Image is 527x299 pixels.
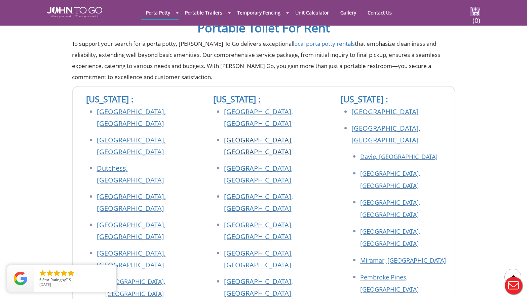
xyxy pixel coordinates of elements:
[363,6,397,19] a: Contact Us
[97,220,166,241] a: [GEOGRAPHIC_DATA], [GEOGRAPHIC_DATA]
[97,164,164,185] a: Dutchess, [GEOGRAPHIC_DATA]
[500,272,527,299] button: Live Chat
[72,38,455,82] p: To support your search for a porta potty, [PERSON_NAME] To Go delivers exceptional that emphasize...
[97,107,166,128] a: [GEOGRAPHIC_DATA], [GEOGRAPHIC_DATA]
[351,124,420,144] a: [GEOGRAPHIC_DATA], [GEOGRAPHIC_DATA]
[232,6,286,19] a: Temporary Fencing
[290,6,334,19] a: Unit Calculator
[341,93,388,105] a: [US_STATE] :
[197,20,330,36] a: Portable Toilet For Rent
[224,135,293,156] a: [GEOGRAPHIC_DATA], [GEOGRAPHIC_DATA]
[97,192,166,213] a: [GEOGRAPHIC_DATA], [GEOGRAPHIC_DATA]
[39,278,111,283] span: by
[470,7,480,16] img: cart a
[86,93,134,105] a: [US_STATE] :
[360,198,420,219] a: [GEOGRAPHIC_DATA], [GEOGRAPHIC_DATA]
[105,277,165,298] a: [GEOGRAPHIC_DATA], [GEOGRAPHIC_DATA]
[97,135,166,156] a: [GEOGRAPHIC_DATA], [GEOGRAPHIC_DATA]
[67,269,75,277] li: 
[360,256,446,264] a: Miramar, [GEOGRAPHIC_DATA]
[46,269,54,277] li: 
[180,6,227,19] a: Portable Trailers
[141,6,175,19] a: Porta Potty
[360,227,420,247] a: [GEOGRAPHIC_DATA], [GEOGRAPHIC_DATA]
[360,169,420,190] a: [GEOGRAPHIC_DATA], [GEOGRAPHIC_DATA]
[360,273,419,293] a: Pembroke Pines, [GEOGRAPHIC_DATA]
[293,40,355,47] a: local porta potty rentals
[224,220,293,241] a: [GEOGRAPHIC_DATA], [GEOGRAPHIC_DATA]
[224,107,293,128] a: [GEOGRAPHIC_DATA], [GEOGRAPHIC_DATA]
[66,277,71,282] span: T S
[53,269,61,277] li: 
[14,272,27,285] img: Review Rating
[224,277,293,298] a: [GEOGRAPHIC_DATA], [GEOGRAPHIC_DATA]
[224,192,293,213] a: [GEOGRAPHIC_DATA], [GEOGRAPHIC_DATA]
[224,164,293,185] a: [GEOGRAPHIC_DATA], [GEOGRAPHIC_DATA]
[60,269,68,277] li: 
[42,277,62,282] span: Star Rating
[39,269,47,277] li: 
[224,248,293,269] a: [GEOGRAPHIC_DATA], [GEOGRAPHIC_DATA]
[213,93,261,105] a: [US_STATE] :
[47,7,102,18] img: JOHN to go
[39,277,41,282] span: 5
[351,107,419,116] a: [GEOGRAPHIC_DATA]
[39,282,51,287] span: [DATE]
[335,6,361,19] a: Gallery
[97,248,166,269] a: [GEOGRAPHIC_DATA], [GEOGRAPHIC_DATA]
[472,10,480,25] span: (0)
[360,153,438,161] a: Davie, [GEOGRAPHIC_DATA]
